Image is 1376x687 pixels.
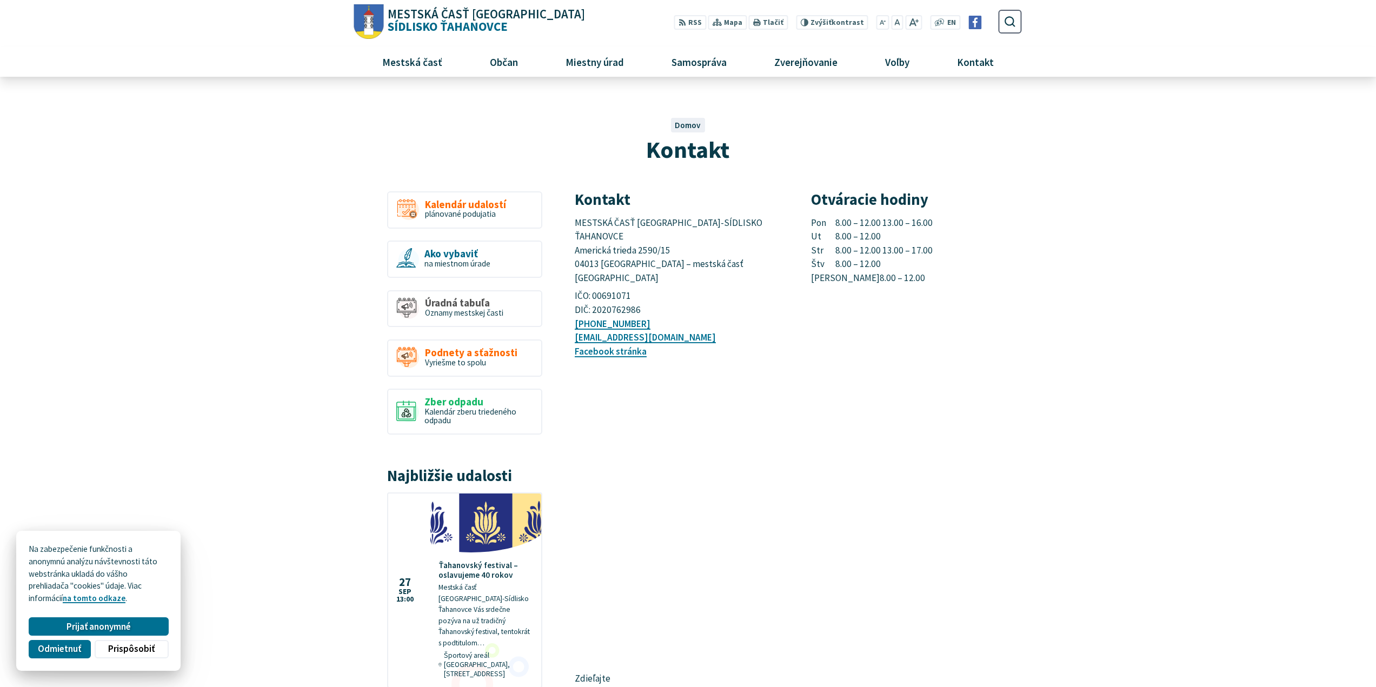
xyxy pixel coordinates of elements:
[770,47,841,76] span: Zverejňovanie
[575,289,786,317] p: IČO: 00691071 DIČ: 2020762986
[674,15,706,30] a: RSS
[891,15,903,30] button: Nastaviť pôvodnú veľkosť písma
[575,217,764,284] span: MESTSKÁ ČASŤ [GEOGRAPHIC_DATA]-SÍDLISKO ŤAHANOVCE Americká trieda 2590/15 04013 [GEOGRAPHIC_DATA]...
[438,561,533,580] h4: Ťahanovský festival – oslavujeme 40 rokov
[968,16,982,29] img: Prejsť na Facebook stránku
[444,651,533,678] span: Športový areál [GEOGRAPHIC_DATA], [STREET_ADDRESS]
[575,318,650,330] a: [PHONE_NUMBER]
[667,47,730,76] span: Samospráva
[866,47,929,76] a: Voľby
[811,230,836,244] span: Ut
[67,621,131,632] span: Prijať anonymné
[424,396,533,408] span: Zber odpadu
[938,47,1014,76] a: Kontakt
[425,297,503,309] span: Úradná tabuľa
[575,345,647,357] a: Facebook stránka
[688,17,702,29] span: RSS
[387,290,542,328] a: Úradná tabuľa Oznamy mestskej časti
[811,257,836,271] span: Štv
[796,15,868,30] button: Zvýšiťkontrast
[575,191,786,208] h3: Kontakt
[486,47,522,76] span: Občan
[424,258,490,269] span: na miestnom úrade
[425,199,506,210] span: Kalendár udalostí
[470,47,537,76] a: Občan
[425,308,503,318] span: Oznamy mestskej časti
[438,582,533,649] p: Mestská časť [GEOGRAPHIC_DATA]-Sídlisko Ťahanovce Vás srdečne pozýva na už tradičný Ťahanovský fe...
[396,577,414,588] span: 27
[108,643,155,655] span: Prispôsobiť
[652,47,747,76] a: Samospráva
[396,596,414,603] span: 13:00
[362,47,462,76] a: Mestská časť
[724,17,742,29] span: Mapa
[425,347,517,358] span: Podnety a sťažnosti
[575,672,940,686] p: Zdieľajte
[354,4,585,39] a: Logo Sídlisko Ťahanovce, prejsť na domovskú stránku.
[755,47,857,76] a: Zverejňovanie
[876,15,889,30] button: Zmenšiť veľkosť písma
[424,248,490,259] span: Ako vybaviť
[881,47,914,76] span: Voľby
[387,339,542,377] a: Podnety a sťažnosti Vyriešme to spolu
[387,191,542,229] a: Kalendár udalostí plánované podujatia
[546,47,643,76] a: Miestny úrad
[388,493,541,687] a: Ťahanovský festival – oslavujeme 40 rokov Mestská časť [GEOGRAPHIC_DATA]-Sídlisko Ťahanovce Vás s...
[387,241,542,278] a: Ako vybaviť na miestnom úrade
[947,17,956,29] span: EN
[811,244,836,258] span: Str
[424,406,516,426] span: Kalendár zberu triedeného odpadu
[646,135,729,164] span: Kontakt
[387,389,542,435] a: Zber odpadu Kalendár zberu triedeného odpadu
[810,18,832,27] span: Zvýšiť
[396,588,414,596] span: sep
[425,357,486,368] span: Vyriešme to spolu
[561,47,628,76] span: Miestny úrad
[905,15,922,30] button: Zväčšiť veľkosť písma
[708,15,747,30] a: Mapa
[378,47,446,76] span: Mestská časť
[384,8,586,33] span: Sídlisko Ťahanovce
[29,617,168,636] button: Prijať anonymné
[354,4,384,39] img: Prejsť na domovskú stránku
[811,216,1022,285] p: 8.00 – 12.00 13.00 – 16.00 8.00 – 12.00 8.00 – 12.00 13.00 – 17.00 8.00 – 12.00 8.00 – 12.00
[810,18,864,27] span: kontrast
[29,543,168,605] p: Na zabezpečenie funkčnosti a anonymnú analýzu návštevnosti táto webstránka ukladá do vášho prehli...
[425,209,496,219] span: plánované podujatia
[38,643,81,655] span: Odmietnuť
[29,640,90,658] button: Odmietnuť
[749,15,788,30] button: Tlačiť
[63,593,125,603] a: na tomto odkaze
[387,468,542,484] h3: Najbližšie udalosti
[95,640,168,658] button: Prispôsobiť
[388,8,585,21] span: Mestská časť [GEOGRAPHIC_DATA]
[763,18,783,27] span: Tlačiť
[811,271,880,285] span: [PERSON_NAME]
[811,216,836,230] span: Pon
[811,191,1022,208] h3: Otváracie hodiny
[945,17,959,29] a: EN
[953,47,998,76] span: Kontakt
[675,120,701,130] a: Domov
[575,331,716,343] a: [EMAIL_ADDRESS][DOMAIN_NAME]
